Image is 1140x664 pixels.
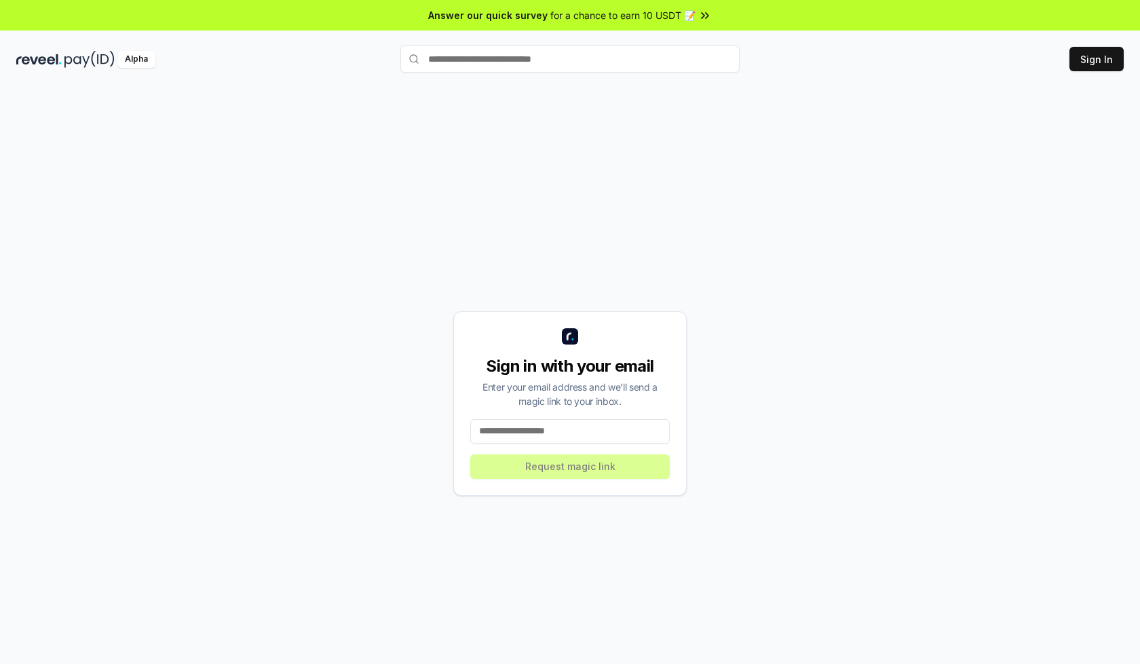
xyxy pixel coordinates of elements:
[64,51,115,68] img: pay_id
[117,51,155,68] div: Alpha
[16,51,62,68] img: reveel_dark
[1069,47,1124,71] button: Sign In
[550,8,696,22] span: for a chance to earn 10 USDT 📝
[470,355,670,377] div: Sign in with your email
[470,380,670,408] div: Enter your email address and we’ll send a magic link to your inbox.
[562,328,578,345] img: logo_small
[428,8,548,22] span: Answer our quick survey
